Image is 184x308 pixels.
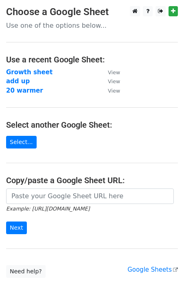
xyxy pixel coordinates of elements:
[6,206,90,212] small: Example: [URL][DOMAIN_NAME]
[6,69,53,76] a: Growth sheet
[108,88,120,94] small: View
[6,175,178,185] h4: Copy/paste a Google Sheet URL:
[6,136,37,148] a: Select...
[100,87,120,94] a: View
[6,55,178,64] h4: Use a recent Google Sheet:
[6,222,27,234] input: Next
[6,120,178,130] h4: Select another Google Sheet:
[127,266,178,273] a: Google Sheets
[6,188,174,204] input: Paste your Google Sheet URL here
[6,21,178,30] p: Use one of the options below...
[6,87,43,94] a: 20 warmer
[6,6,178,18] h3: Choose a Google Sheet
[108,78,120,84] small: View
[108,69,120,75] small: View
[6,265,46,278] a: Need help?
[100,69,120,76] a: View
[6,78,30,85] a: add up
[100,78,120,85] a: View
